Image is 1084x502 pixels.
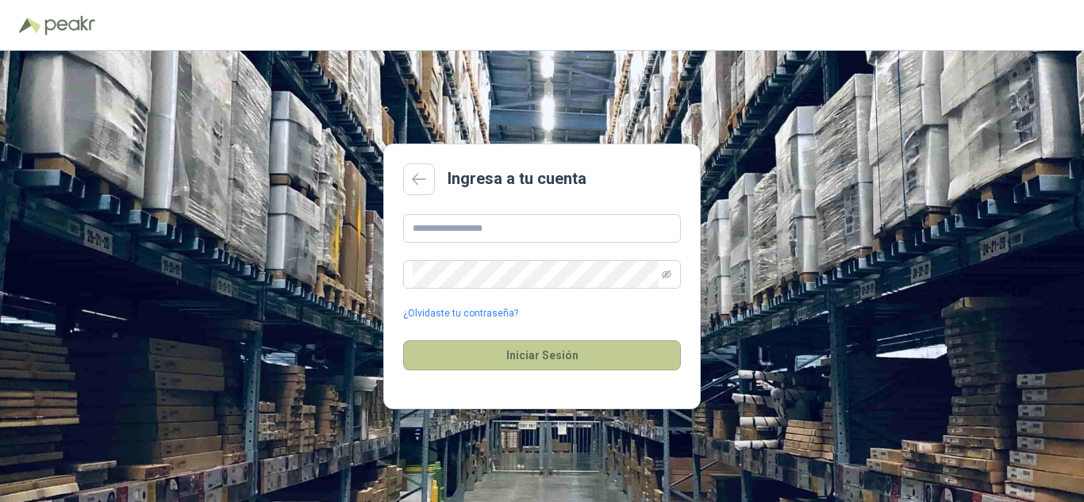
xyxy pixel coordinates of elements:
img: Logo [19,17,41,33]
a: ¿Olvidaste tu contraseña? [403,306,518,321]
h2: Ingresa a tu cuenta [448,167,586,191]
span: eye-invisible [662,270,671,279]
img: Peakr [44,16,95,35]
button: Iniciar Sesión [403,340,681,370]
